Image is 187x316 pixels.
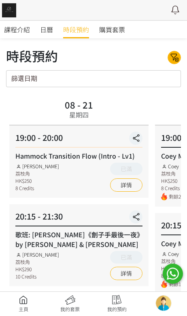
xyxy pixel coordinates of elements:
[110,267,142,280] a: 詳情
[161,280,167,288] img: fire.png
[69,110,89,119] div: 星期四
[110,178,142,192] a: 詳情
[15,177,59,184] div: HK$250
[15,210,142,226] div: 20:15 - 21:30
[4,25,30,34] span: 課程介紹
[161,193,167,201] img: fire.png
[99,21,125,38] a: 購買套票
[15,258,59,266] div: 荔枝角
[6,46,58,65] div: 時段預約
[15,251,59,258] div: [PERSON_NAME]
[63,21,89,38] a: 時段預約
[65,100,93,109] div: 08 - 21
[6,70,181,87] input: 篩選日期
[15,163,59,170] div: [PERSON_NAME]
[15,170,59,177] div: 荔枝角
[110,251,142,264] button: 已滿
[63,25,89,34] span: 時段預約
[15,151,142,161] div: Hammock Transition Flow (Intro - Lv1)
[99,25,125,34] span: 購買套票
[15,230,142,249] div: 歌班: [PERSON_NAME]《劊子手最後一夜》by [PERSON_NAME] & [PERSON_NAME]
[40,21,53,38] a: 日曆
[4,21,30,38] a: 課程介紹
[15,273,59,280] div: 10 Credits
[110,163,142,175] button: 已滿
[15,184,59,192] div: 8 Credits
[15,132,142,148] div: 19:00 - 20:00
[15,266,59,273] div: HK$290
[40,25,53,34] span: 日曆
